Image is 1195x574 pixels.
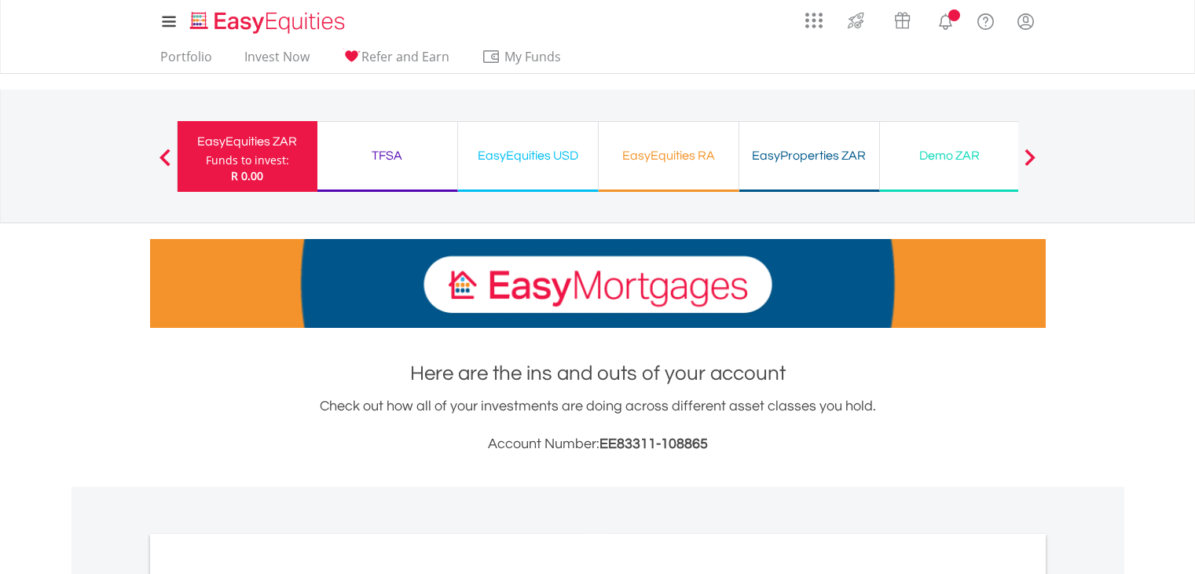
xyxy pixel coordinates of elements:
[467,145,588,167] div: EasyEquities USD
[150,359,1046,388] h1: Here are the ins and outs of your account
[150,433,1046,455] h3: Account Number:
[749,145,870,167] div: EasyProperties ZAR
[184,4,351,35] a: Home page
[599,436,708,451] span: EE83311-108865
[482,46,585,67] span: My Funds
[150,239,1046,328] img: EasyMortage Promotion Banner
[154,49,218,73] a: Portfolio
[231,168,263,183] span: R 0.00
[795,4,833,29] a: AppsGrid
[608,145,729,167] div: EasyEquities RA
[149,156,181,172] button: Previous
[966,4,1006,35] a: FAQ's and Support
[187,131,308,153] div: EasyEquities ZAR
[238,49,316,73] a: Invest Now
[1006,4,1046,39] a: My Profile
[187,9,351,35] img: EasyEquities_Logo.png
[327,145,448,167] div: TFSA
[926,4,966,35] a: Notifications
[206,153,289,168] div: Funds to invest:
[361,48,449,65] span: Refer and Earn
[843,8,869,33] img: thrive-v2.svg
[335,49,456,73] a: Refer and Earn
[1014,156,1046,172] button: Next
[150,396,1046,455] div: Check out how all of your investments are doing across different asset classes you hold.
[879,4,926,33] a: Vouchers
[889,8,915,33] img: vouchers-v2.svg
[889,145,1010,167] div: Demo ZAR
[805,12,823,29] img: grid-menu-icon.svg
